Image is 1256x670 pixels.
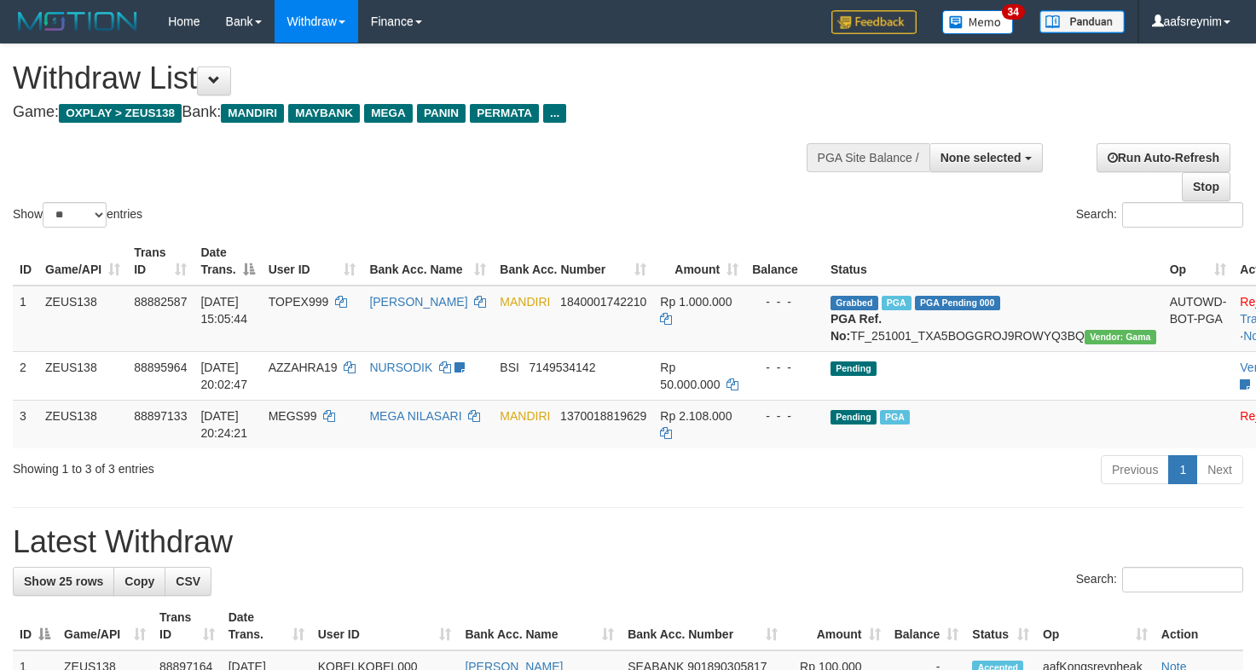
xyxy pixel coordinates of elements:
span: BSI [500,361,519,374]
th: Trans ID: activate to sort column ascending [153,602,222,650]
span: Copy 1370018819629 to clipboard [560,409,646,423]
td: 3 [13,400,38,448]
span: Rp 1.000.000 [660,295,732,309]
span: Marked by aafsolysreylen [880,410,910,425]
div: Showing 1 to 3 of 3 entries [13,453,511,477]
th: Op: activate to sort column ascending [1036,602,1155,650]
th: Op: activate to sort column ascending [1163,237,1234,286]
div: PGA Site Balance / [807,143,929,172]
a: Previous [1101,455,1169,484]
span: CSV [176,575,200,588]
label: Search: [1076,202,1243,228]
th: Amount: activate to sort column ascending [653,237,745,286]
span: OXPLAY > ZEUS138 [59,104,182,123]
b: PGA Ref. No: [831,312,882,343]
span: MEGA [364,104,413,123]
span: MEGS99 [269,409,317,423]
th: Game/API: activate to sort column ascending [57,602,153,650]
td: 2 [13,351,38,400]
a: 1 [1168,455,1197,484]
span: PGA Pending [915,296,1000,310]
input: Search: [1122,202,1243,228]
th: Bank Acc. Number: activate to sort column ascending [493,237,653,286]
span: Show 25 rows [24,575,103,588]
span: MAYBANK [288,104,360,123]
th: Date Trans.: activate to sort column ascending [222,602,311,650]
th: Balance: activate to sort column ascending [888,602,966,650]
td: TF_251001_TXA5BOGGROJ9ROWYQ3BQ [824,286,1163,352]
label: Search: [1076,567,1243,592]
span: TOPEX999 [269,295,329,309]
span: [DATE] 20:02:47 [200,361,247,391]
img: Feedback.jpg [831,10,917,34]
a: Show 25 rows [13,567,114,596]
h4: Game: Bank: [13,104,820,121]
th: User ID: activate to sort column ascending [311,602,459,650]
h1: Latest Withdraw [13,525,1243,559]
div: - - - [752,359,817,376]
a: Run Auto-Refresh [1097,143,1230,172]
span: ... [543,104,566,123]
span: MANDIRI [500,295,550,309]
span: 34 [1002,4,1025,20]
h1: Withdraw List [13,61,820,95]
th: Bank Acc. Name: activate to sort column ascending [362,237,493,286]
img: Button%20Memo.svg [942,10,1014,34]
td: AUTOWD-BOT-PGA [1163,286,1234,352]
div: - - - [752,407,817,425]
span: Pending [831,361,877,376]
span: 88897133 [134,409,187,423]
a: Stop [1182,172,1230,201]
span: PANIN [417,104,466,123]
th: User ID: activate to sort column ascending [262,237,363,286]
span: PERMATA [470,104,539,123]
span: [DATE] 15:05:44 [200,295,247,326]
th: Balance [745,237,824,286]
th: Status: activate to sort column ascending [965,602,1036,650]
td: ZEUS138 [38,351,127,400]
input: Search: [1122,567,1243,592]
span: 88882587 [134,295,187,309]
td: 1 [13,286,38,352]
span: Vendor URL: https://trx31.1velocity.biz [1085,330,1156,344]
a: Copy [113,567,165,596]
img: MOTION_logo.png [13,9,142,34]
span: Pending [831,410,877,425]
span: Rp 2.108.000 [660,409,732,423]
a: Next [1196,455,1243,484]
select: Showentries [43,202,107,228]
span: Grabbed [831,296,878,310]
span: Rp 50.000.000 [660,361,720,391]
span: MANDIRI [221,104,284,123]
th: Bank Acc. Name: activate to sort column ascending [458,602,621,650]
span: Copy 7149534142 to clipboard [530,361,596,374]
span: MANDIRI [500,409,550,423]
td: ZEUS138 [38,286,127,352]
label: Show entries [13,202,142,228]
th: ID: activate to sort column descending [13,602,57,650]
th: ID [13,237,38,286]
a: MEGA NILASARI [369,409,461,423]
th: Action [1155,602,1243,650]
a: CSV [165,567,211,596]
span: Copy [124,575,154,588]
span: Copy 1840001742210 to clipboard [560,295,646,309]
th: Game/API: activate to sort column ascending [38,237,127,286]
a: NURSODIK [369,361,432,374]
th: Amount: activate to sort column ascending [784,602,888,650]
th: Bank Acc. Number: activate to sort column ascending [621,602,784,650]
span: AZZAHRA19 [269,361,338,374]
span: 88895964 [134,361,187,374]
button: None selected [929,143,1043,172]
th: Date Trans.: activate to sort column descending [194,237,261,286]
span: None selected [941,151,1022,165]
div: - - - [752,293,817,310]
td: ZEUS138 [38,400,127,448]
th: Trans ID: activate to sort column ascending [127,237,194,286]
span: Marked by aafnoeunsreypich [882,296,912,310]
a: [PERSON_NAME] [369,295,467,309]
span: [DATE] 20:24:21 [200,409,247,440]
th: Status [824,237,1163,286]
img: panduan.png [1039,10,1125,33]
